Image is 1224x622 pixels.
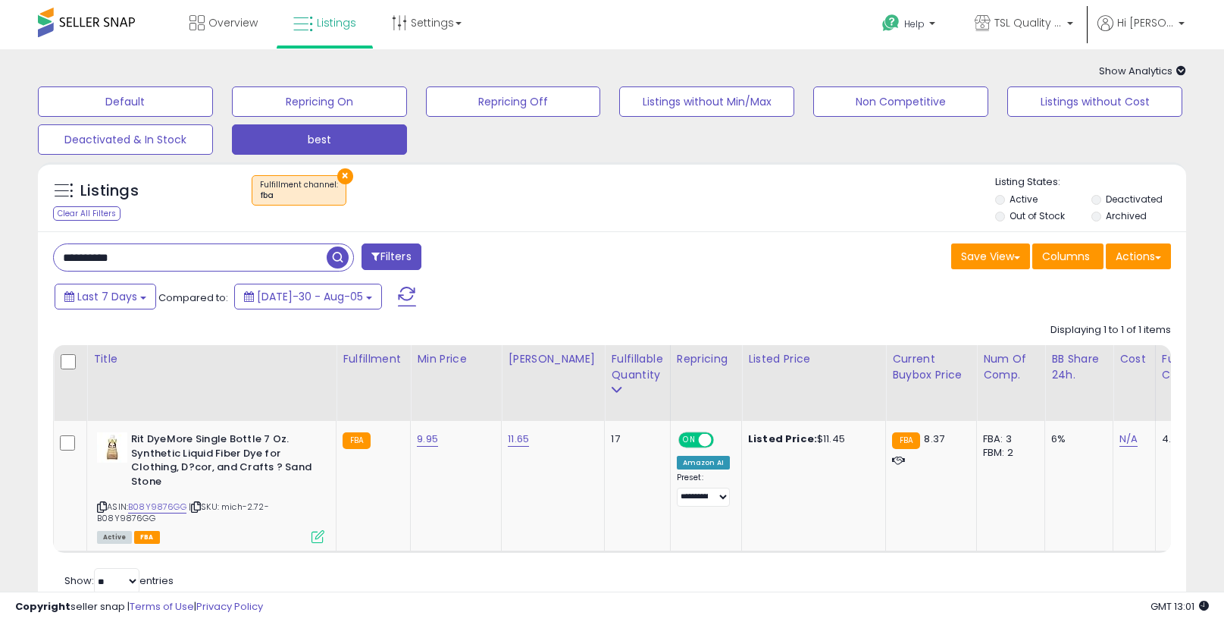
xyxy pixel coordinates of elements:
[1106,193,1163,206] label: Deactivated
[64,573,174,588] span: Show: entries
[677,473,730,507] div: Preset:
[131,432,315,492] b: Rit DyeMore Single Bottle 7 Oz. Synthetic Liquid Fiber Dye for Clothing, D?cor, and Crafts ? Sand...
[55,284,156,309] button: Last 7 Days
[260,179,338,202] span: Fulfillment channel :
[1099,64,1186,78] span: Show Analytics
[257,289,363,304] span: [DATE]-30 - Aug-05
[1042,249,1090,264] span: Columns
[130,599,194,614] a: Terms of Use
[1050,323,1171,338] div: Displaying 1 to 1 of 1 items
[1117,15,1174,30] span: Hi [PERSON_NAME]
[924,432,944,446] span: 8.37
[158,291,228,305] span: Compared to:
[994,15,1063,30] span: TSL Quality Products
[80,181,139,202] h5: Listings
[93,351,330,367] div: Title
[508,432,529,447] a: 11.65
[611,351,663,383] div: Fulfillable Quantity
[417,351,495,367] div: Min Price
[983,351,1038,383] div: Num of Comp.
[343,351,404,367] div: Fulfillment
[951,243,1030,269] button: Save View
[711,434,735,447] span: OFF
[983,432,1033,446] div: FBA: 3
[619,86,794,117] button: Listings without Min/Max
[337,168,353,184] button: ×
[1097,15,1185,49] a: Hi [PERSON_NAME]
[1007,86,1182,117] button: Listings without Cost
[77,289,137,304] span: Last 7 Days
[1010,193,1038,206] label: Active
[904,17,925,30] span: Help
[362,243,421,270] button: Filters
[97,432,127,463] img: 41zZ+yrt+DL._SL40_.jpg
[892,432,920,449] small: FBA
[1119,432,1138,447] a: N/A
[1106,209,1147,222] label: Archived
[1162,351,1220,383] div: Fulfillment Cost
[196,599,263,614] a: Privacy Policy
[1106,243,1171,269] button: Actions
[97,501,269,523] span: | SKU: mich-2.72-B08Y9876GG
[208,15,258,30] span: Overview
[234,284,382,309] button: [DATE]-30 - Aug-05
[232,124,407,155] button: best
[1162,432,1215,446] div: 4.15
[134,531,160,544] span: FBA
[426,86,601,117] button: Repricing Off
[417,432,438,447] a: 9.95
[677,456,730,470] div: Amazon AI
[748,432,874,446] div: $11.45
[15,600,263,614] div: seller snap | |
[892,351,970,383] div: Current Buybox Price
[232,86,407,117] button: Repricing On
[128,501,186,514] a: B08Y9876GG
[748,351,879,367] div: Listed Price
[881,14,900,33] i: Get Help
[1051,351,1107,383] div: BB Share 24h.
[677,351,735,367] div: Repricing
[870,2,950,49] a: Help
[15,599,70,614] strong: Copyright
[508,351,598,367] div: [PERSON_NAME]
[611,432,658,446] div: 17
[317,15,356,30] span: Listings
[1051,432,1101,446] div: 6%
[983,446,1033,460] div: FBM: 2
[260,190,338,201] div: fba
[1032,243,1103,269] button: Columns
[1150,599,1209,614] span: 2025-08-17 13:01 GMT
[343,432,371,449] small: FBA
[38,124,213,155] button: Deactivated & In Stock
[38,86,213,117] button: Default
[1119,351,1149,367] div: Cost
[748,432,817,446] b: Listed Price:
[53,206,121,221] div: Clear All Filters
[995,175,1186,190] p: Listing States:
[97,432,324,542] div: ASIN:
[813,86,988,117] button: Non Competitive
[680,434,699,447] span: ON
[97,531,132,544] span: All listings currently available for purchase on Amazon
[1010,209,1065,222] label: Out of Stock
